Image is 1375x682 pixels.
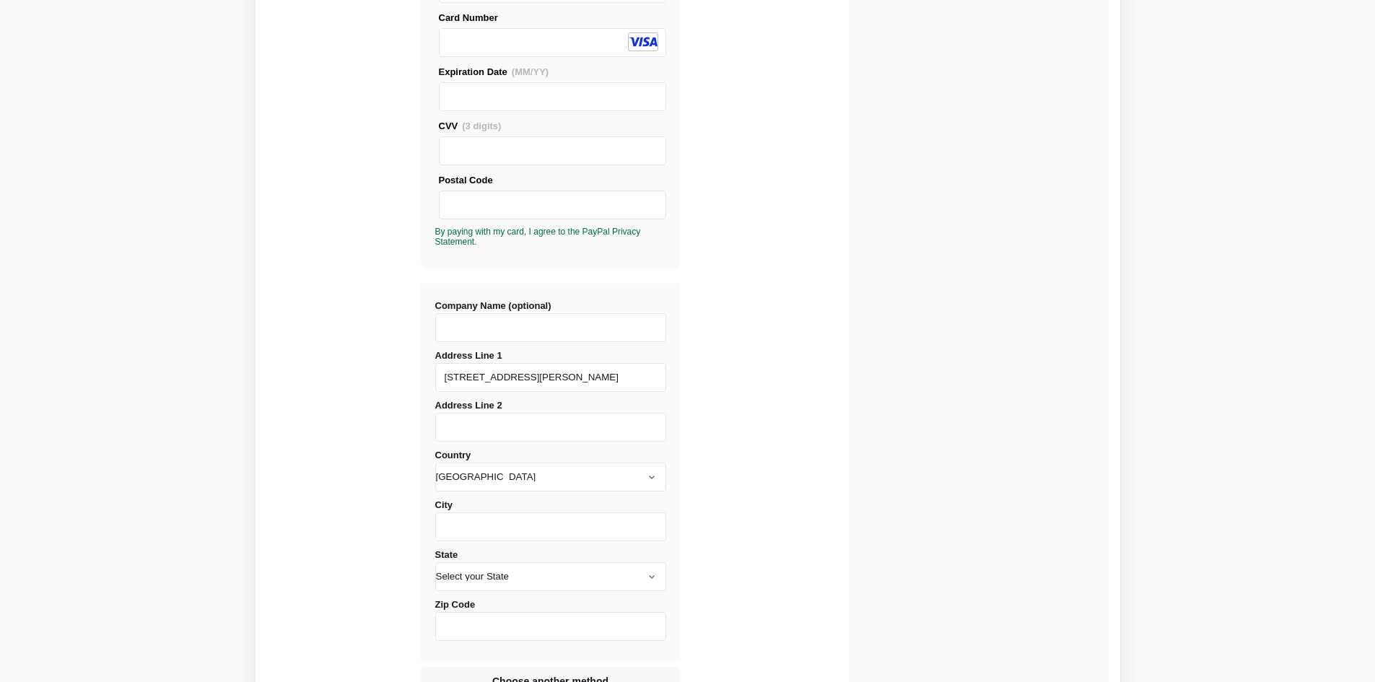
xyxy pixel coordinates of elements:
input: Address Line 2 [435,413,666,442]
label: State [435,549,666,591]
iframe: Secure Credit Card Frame - CVV [445,137,660,165]
iframe: Secure Credit Card Frame - Expiration Date [445,83,660,110]
input: Zip Code [435,612,666,641]
label: Address Line 2 [435,400,666,442]
div: Card Number [439,10,666,25]
iframe: Secure Credit Card Frame - Credit Card Number [445,29,660,56]
select: State [435,562,666,591]
a: By paying with my card, I agree to the PayPal Privacy Statement. [435,227,641,247]
span: (MM/YY) [512,66,549,77]
input: City [435,512,666,541]
input: Company Name (optional) [435,313,666,342]
input: Address Line 1 [435,363,666,392]
label: Country [435,450,666,491]
div: Expiration Date [439,64,666,79]
label: Address Line 1 [435,350,666,392]
div: Postal Code [439,172,666,188]
div: CVV [439,118,666,134]
label: City [435,499,666,541]
span: (3 digits) [462,121,501,131]
select: Country [435,463,666,491]
iframe: Secure Credit Card Frame - Postal Code [445,191,660,219]
label: Zip Code [435,599,666,641]
label: Company Name (optional) [435,300,666,342]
